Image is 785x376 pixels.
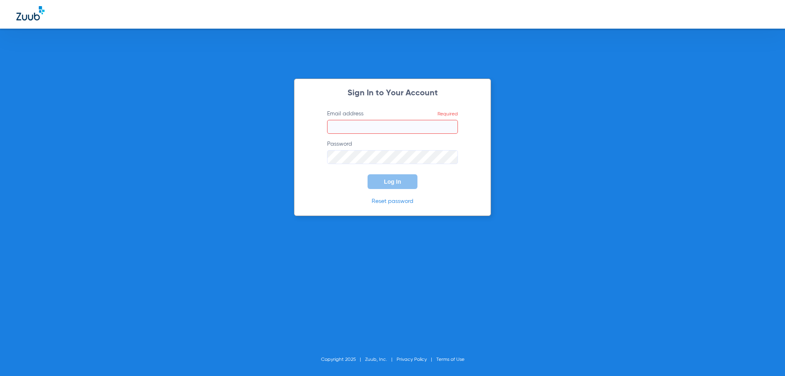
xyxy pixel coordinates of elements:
[368,174,417,189] button: Log In
[327,110,458,134] label: Email address
[372,198,413,204] a: Reset password
[315,89,470,97] h2: Sign In to Your Account
[321,356,365,364] li: Copyright 2025
[437,112,458,117] span: Required
[436,357,464,362] a: Terms of Use
[384,178,401,185] span: Log In
[327,140,458,164] label: Password
[327,120,458,134] input: Email addressRequired
[16,6,45,20] img: Zuub Logo
[327,150,458,164] input: Password
[365,356,397,364] li: Zuub, Inc.
[397,357,427,362] a: Privacy Policy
